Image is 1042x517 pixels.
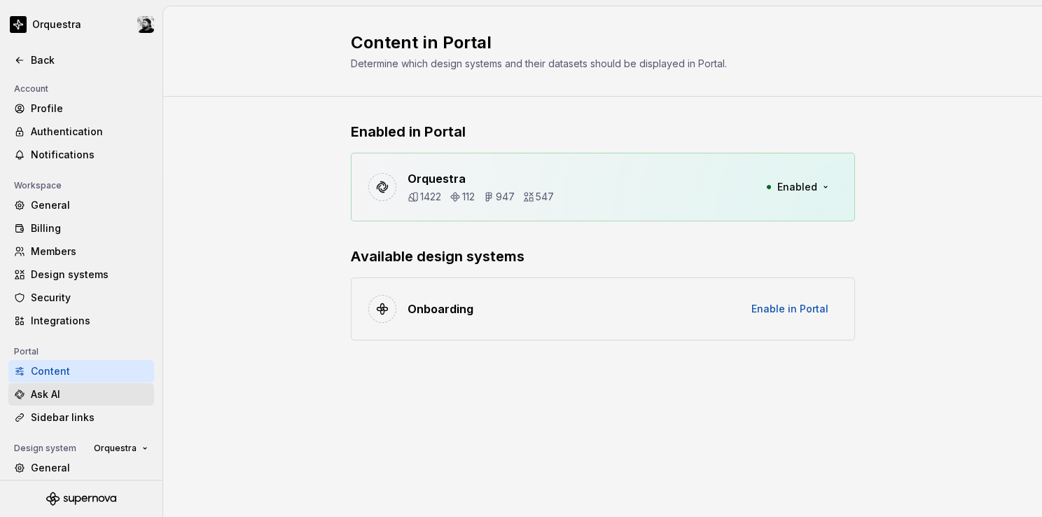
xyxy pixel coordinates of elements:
a: Ask AI [8,383,154,406]
a: General [8,457,154,479]
div: Portal [8,343,44,360]
div: Design system [8,440,82,457]
div: Ask AI [31,387,148,401]
div: Members [31,244,148,258]
a: Members [8,480,154,502]
span: Orquestra [94,443,137,454]
div: Sidebar links [31,411,148,425]
p: Enabled in Portal [351,122,855,142]
div: General [31,461,148,475]
a: Authentication [8,120,154,143]
svg: Supernova Logo [46,492,116,506]
button: Enabled [757,174,838,200]
p: 112 [462,190,475,204]
div: Authentication [31,125,148,139]
button: OrquestraLucas Angelo Marim [3,9,160,40]
p: 1422 [420,190,441,204]
a: Profile [8,97,154,120]
div: Security [31,291,148,305]
div: Profile [31,102,148,116]
div: Workspace [8,177,67,194]
a: Billing [8,217,154,240]
p: 547 [536,190,554,204]
p: Onboarding [408,301,473,317]
img: Lucas Angelo Marim [137,16,154,33]
span: Determine which design systems and their datasets should be displayed in Portal. [351,57,727,69]
p: Orquestra [408,170,554,187]
a: Design systems [8,263,154,286]
span: Enabled [777,180,817,194]
div: Integrations [31,314,148,328]
div: Content [31,364,148,378]
div: Billing [31,221,148,235]
div: Orquestra [32,18,81,32]
button: Enable in Portal [742,296,838,322]
p: 947 [496,190,515,204]
a: Back [8,49,154,71]
h2: Content in Portal [351,32,838,54]
a: Content [8,360,154,382]
a: General [8,194,154,216]
span: Enable in Portal [751,302,828,316]
a: Sidebar links [8,406,154,429]
a: Members [8,240,154,263]
div: Back [31,53,148,67]
div: Notifications [31,148,148,162]
div: Design systems [31,268,148,282]
div: General [31,198,148,212]
p: Available design systems [351,247,855,266]
img: 2d16a307-6340-4442-b48d-ad77c5bc40e7.png [10,16,27,33]
a: Notifications [8,144,154,166]
a: Security [8,287,154,309]
div: Account [8,81,54,97]
a: Integrations [8,310,154,332]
